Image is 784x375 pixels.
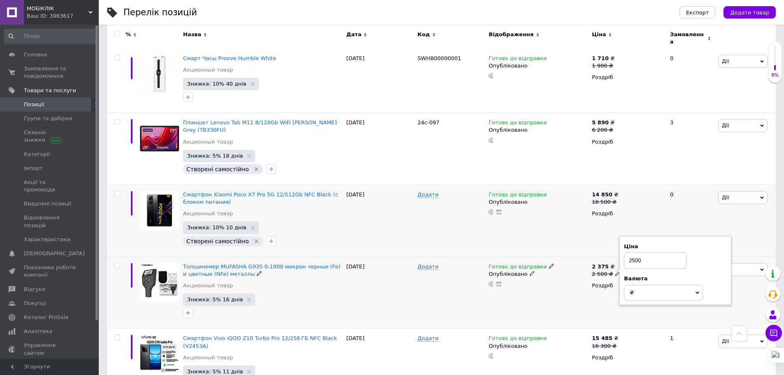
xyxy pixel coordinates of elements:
[418,263,439,270] span: Додати
[592,263,609,270] b: 2 375
[183,138,233,146] a: Акционный товар
[592,210,663,217] div: Роздріб
[123,8,197,17] div: Перелік позицій
[24,328,52,335] span: Аналітика
[24,214,76,229] span: Відновлення позицій
[24,236,70,243] span: Характеристики
[592,198,618,206] div: 16 500 ₴
[344,48,416,113] div: [DATE]
[344,113,416,185] div: [DATE]
[768,72,782,78] div: 5%
[686,9,709,16] span: Експорт
[344,184,416,256] div: [DATE]
[592,55,609,61] b: 1 710
[24,129,76,144] span: Сезонні знижки
[418,191,439,198] span: Додати
[24,314,68,321] span: Каталог ProSale
[183,66,233,74] a: Акционный товар
[592,126,614,134] div: 6 200 ₴
[344,256,416,328] div: [DATE]
[183,282,233,289] a: Акционный товар
[418,55,461,61] span: SWHB00000001
[24,250,85,257] span: [DEMOGRAPHIC_DATA]
[4,29,97,44] input: Пошук
[140,55,179,94] img: Смарт Часы Proove Humble White
[592,335,612,341] b: 15 485
[592,62,614,70] div: 1 900 ₴
[140,119,179,158] img: Планшет Lenovo Tab M11 8/128Gb WiFi Luna Grey (TB330FU)
[592,335,618,342] div: ₴
[592,74,663,81] div: Роздріб
[140,335,179,374] img: Смартфон Vivo iQOO Z10 Turbo Pro 12/256 ГБ NFC Black (V2453A)
[24,286,45,293] span: Відгуки
[724,6,776,19] button: Додати товар
[765,325,782,341] button: Чат з покупцем
[183,263,340,277] a: Толщиномер MUFASHA G935 0-1900 микрон черные (Fe) и цветные (NFe) металлы
[489,31,533,38] span: Відображення
[183,335,337,349] a: Смартфон Vivo iQOO Z10 Turbo Pro 12/256 ГБ NFC Black (V2453A)
[183,354,233,361] a: Акционный товар
[489,62,588,70] div: Опубліковано
[187,297,243,302] span: Знижка: 5% 16 днів
[630,289,634,296] span: ₴
[187,369,243,374] span: Знижка: 5% 11 днів
[624,275,727,282] div: Валюта
[418,31,430,38] span: Код
[24,65,76,80] span: Замовлення та повідомлення
[24,101,44,108] span: Позиції
[722,194,729,200] span: Дії
[27,5,88,12] span: МОБІКЛІК
[665,184,716,256] div: 0
[24,179,76,193] span: Акції та промокоди
[592,354,663,361] div: Роздріб
[730,9,769,16] span: Додати товар
[186,166,249,172] span: Створені самостійно
[665,113,716,185] div: 3
[592,138,663,146] div: Роздріб
[186,238,249,245] span: Створені самостійно
[24,165,43,172] span: Імпорт
[489,191,547,200] span: Готово до відправки
[592,119,609,126] b: 5 890
[722,58,729,64] span: Дії
[489,270,588,278] div: Опубліковано
[183,191,338,205] a: Смартфон Xiaomi Poco X7 Pro 5G 12/512Gb NFC Black (с блоком питания)
[24,300,46,307] span: Покупці
[418,335,439,342] span: Додати
[679,6,716,19] button: Експорт
[722,122,729,128] span: Дії
[665,48,716,113] div: 0
[140,263,179,302] img: Толщиномер MUFASHA G935 0-1900 микрон черные (Fe) и цветные (NFe) металлы
[592,55,614,62] div: ₴
[24,51,47,58] span: Головна
[183,55,276,61] a: Смарт Часы Proove Humble White
[489,198,588,206] div: Опубліковано
[489,126,588,134] div: Опубліковано
[140,191,179,230] img: Смартфон Xiaomi Poco X7 Pro 5G 12/512Gb NFC Black (с блоком питания)
[187,225,247,230] span: Знижка: 10% 10 днів
[592,191,618,198] div: ₴
[27,12,99,20] div: Ваш ID: 3983617
[592,342,618,350] div: 16 300 ₴
[592,270,620,278] div: 2 500 ₴
[24,264,76,279] span: Показники роботи компанії
[126,31,131,38] span: %
[592,263,620,270] div: ₴
[24,87,76,94] span: Товари та послуги
[187,81,247,86] span: Знижка: 10% 40 днів
[347,31,362,38] span: Дата
[24,342,76,356] span: Управління сайтом
[670,31,705,46] span: Замовлення
[592,119,614,126] div: ₴
[24,151,50,158] span: Категорії
[253,238,260,245] svg: Видалити мітку
[489,263,547,272] span: Готово до відправки
[183,119,337,133] a: Планшет Lenovo Tab M11 8/128Gb WiFi [PERSON_NAME] Grey (TB330FU)
[489,55,547,64] span: Готово до відправки
[183,31,201,38] span: Назва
